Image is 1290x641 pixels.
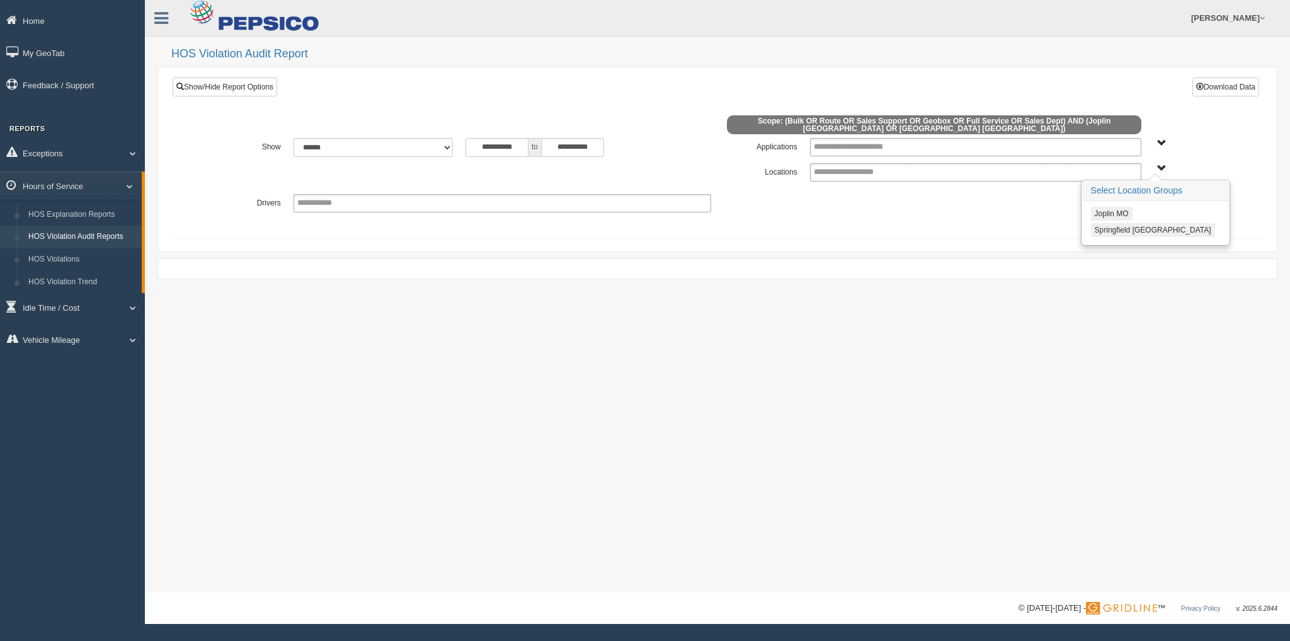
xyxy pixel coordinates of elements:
[1091,207,1133,221] button: Joplin MO
[201,194,287,209] label: Drivers
[173,78,277,96] a: Show/Hide Report Options
[23,226,142,248] a: HOS Violation Audit Reports
[1019,602,1277,615] div: © [DATE]-[DATE] - ™
[23,204,142,226] a: HOS Explanation Reports
[1082,181,1229,201] h3: Select Location Groups
[23,271,142,294] a: HOS Violation Trend
[717,138,804,153] label: Applications
[1181,605,1220,612] a: Privacy Policy
[1086,602,1157,615] img: Gridline
[1236,605,1277,612] span: v. 2025.6.2844
[528,138,541,157] span: to
[201,138,287,153] label: Show
[727,115,1141,134] span: Scope: (Bulk OR Route OR Sales Support OR Geobox OR Full Service OR Sales Dept) AND (Joplin [GEOG...
[717,163,804,178] label: Locations
[23,248,142,271] a: HOS Violations
[1091,223,1215,237] button: Springfield [GEOGRAPHIC_DATA]
[171,48,1277,61] h2: HOS Violation Audit Report
[1192,78,1259,96] button: Download Data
